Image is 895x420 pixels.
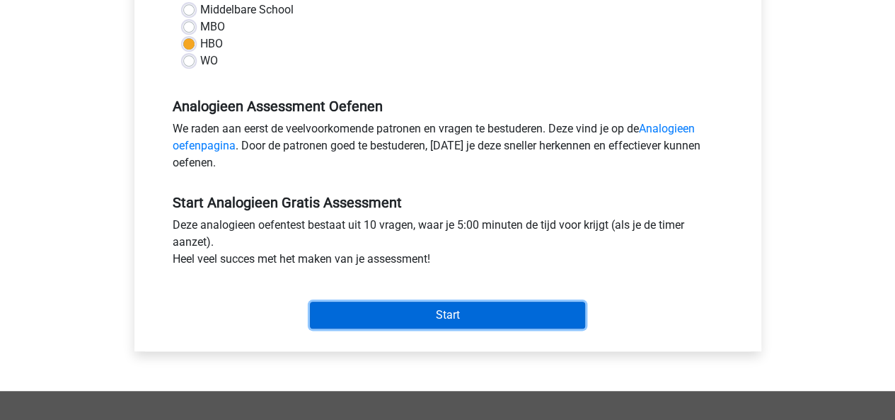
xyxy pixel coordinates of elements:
[200,35,223,52] label: HBO
[162,217,734,273] div: Deze analogieen oefentest bestaat uit 10 vragen, waar je 5:00 minuten de tijd voor krijgt (als je...
[162,120,734,177] div: We raden aan eerst de veelvoorkomende patronen en vragen te bestuderen. Deze vind je op de . Door...
[310,302,585,329] input: Start
[200,1,294,18] label: Middelbare School
[173,194,723,211] h5: Start Analogieen Gratis Assessment
[173,98,723,115] h5: Analogieen Assessment Oefenen
[200,52,218,69] label: WO
[200,18,225,35] label: MBO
